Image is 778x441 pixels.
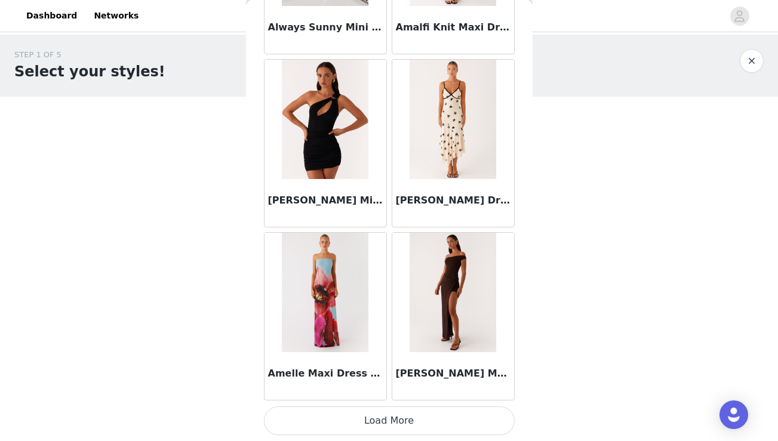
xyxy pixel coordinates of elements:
div: STEP 1 OF 5 [14,49,165,61]
img: Amanda Mini Dress - Black [282,60,368,179]
h3: Amelle Maxi Dress - Turquoise Bloom [268,366,383,381]
button: Load More [264,406,515,435]
img: Amelia Midi Dress - Nude [410,60,496,179]
h3: Always Sunny Mini Dress - White Floral [268,20,383,35]
h3: [PERSON_NAME] Maxi Dress - Chocolate [396,366,511,381]
div: avatar [734,7,745,26]
img: Amelle Maxi Dress - Turquoise Bloom [282,233,368,352]
a: Dashboard [19,2,84,29]
h3: [PERSON_NAME] Mini Dress - Black [268,193,383,208]
h3: [PERSON_NAME] Dress - Nude [396,193,511,208]
h3: Amalfi Knit Maxi Dress - White [396,20,511,35]
a: Networks [87,2,146,29]
div: Open Intercom Messenger [719,400,748,429]
img: Amerie Maxi Dress - Chocolate [410,233,496,352]
h1: Select your styles! [14,61,165,82]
